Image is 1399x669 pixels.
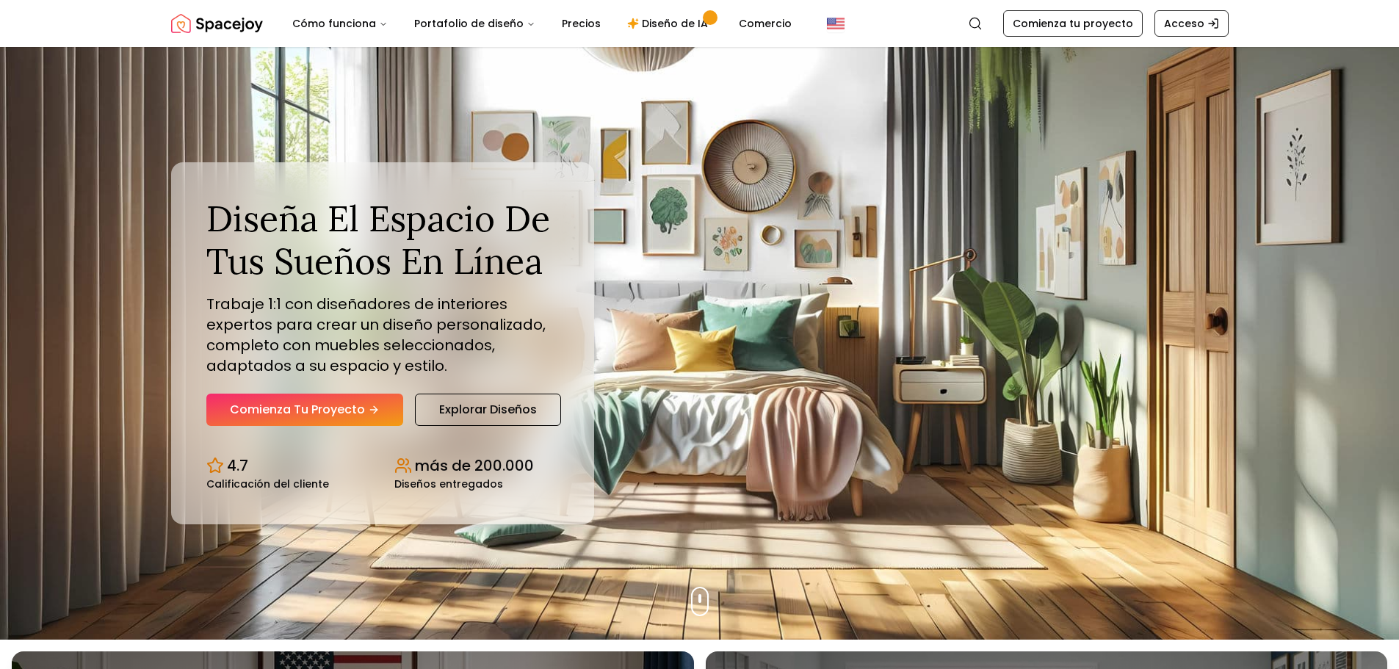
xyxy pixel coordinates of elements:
[394,477,503,491] font: Diseños entregados
[439,401,537,418] font: Explorar diseños
[281,9,400,38] button: Cómo funciona
[171,9,263,38] img: Logotipo de Spacejoy
[206,196,550,283] font: Diseña el espacio de tus sueños en línea
[1164,16,1204,31] font: Acceso
[615,9,724,38] a: Diseño de IA
[1013,16,1133,31] font: Comienza tu proyecto
[642,16,708,31] font: Diseño de IA
[402,9,547,38] button: Portafolio de diseño
[206,477,329,491] font: Calificación del cliente
[727,9,803,38] a: Comercio
[415,455,534,476] font: más de 200.000
[827,15,845,32] img: Estados Unidos
[1154,10,1229,37] a: Acceso
[206,444,559,489] div: Estadísticas de diseño
[292,16,376,31] font: Cómo funciona
[1003,10,1143,37] a: Comienza tu proyecto
[739,16,792,31] font: Comercio
[227,455,248,476] font: 4.7
[550,9,612,38] a: Precios
[206,394,403,426] a: Comienza tu proyecto
[414,16,524,31] font: Portafolio de diseño
[230,401,365,418] font: Comienza tu proyecto
[281,9,803,38] nav: Principal
[206,294,546,376] font: Trabaje 1:1 con diseñadores de interiores expertos para crear un diseño personalizado, completo c...
[171,9,263,38] a: Alegría espacial
[562,16,601,31] font: Precios
[415,394,561,426] a: Explorar diseños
